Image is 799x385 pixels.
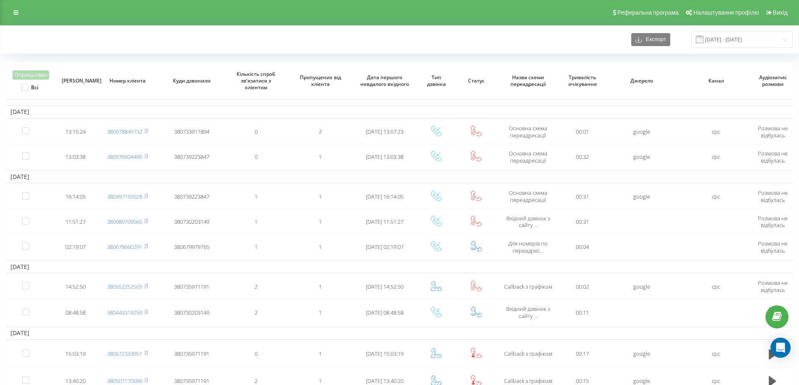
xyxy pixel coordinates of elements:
td: 02:19:07 [56,235,95,259]
span: Канал [687,78,746,84]
a: 380997155028 [107,193,142,200]
td: cpc [679,145,753,169]
a: 380672333951 [107,350,142,357]
td: 00:31 [560,185,605,208]
td: Основна схема переадресації [496,120,560,144]
span: [DATE] 11:51:27 [366,218,403,225]
td: google [605,341,679,367]
span: Статус [462,78,490,84]
span: Тип дзвінка [422,74,450,87]
td: 08:48:58 [56,300,95,325]
span: 0 [255,153,258,160]
td: cpc [679,341,753,367]
td: 00:04 [560,235,605,259]
span: [DATE] 14:52:50 [366,283,403,290]
span: 380730203149 [174,309,209,316]
td: [DATE] [6,327,793,339]
span: 1 [319,153,322,160]
span: Вхідний дзвінок з сайту ... [506,214,550,229]
td: 15:03:19 [56,341,95,367]
td: 00:17 [560,341,605,367]
a: 380678660291 [107,243,142,251]
span: 380739223847 [174,153,209,160]
span: 1 [319,350,322,357]
td: 00:31 [560,210,605,233]
span: Пропущених від клієнта [295,74,346,87]
span: Розмова не відбулась [758,124,788,139]
a: 380443319259 [107,309,142,316]
td: google [605,145,679,169]
span: [DATE] 15:03:19 [366,350,403,357]
span: Для номерів по переадрес... [508,240,548,254]
span: [DATE] 02:19:07 [366,243,403,251]
td: 00:02 [560,275,605,298]
span: Вихід [773,9,788,16]
span: Розмова не відбулась [758,279,788,294]
td: 13:15:24 [56,120,95,144]
td: 13:03:38 [56,145,95,169]
td: Callback з графіком [496,341,560,367]
td: cpc [679,275,753,298]
a: 380978845732 [107,128,142,135]
span: 380733911894 [174,128,209,135]
span: 1 [319,218,322,225]
span: [DATE] 16:14:05 [366,193,403,200]
span: 1 [319,193,322,200]
span: Кількість спроб зв'язатися з клієнтом [231,71,281,90]
td: Основна схема переадресації [496,145,560,169]
span: [DATE] 08:48:58 [366,309,403,316]
span: Вхідний дзвінок з сайту ... [506,305,550,320]
td: 11:51:27 [56,210,95,233]
span: Налаштування профілю [693,9,759,16]
span: Розмова не відбулась [758,240,788,254]
span: Джерело [612,78,671,84]
button: Експорт [631,33,670,46]
td: google [605,275,679,298]
span: Експорт [642,36,666,43]
a: 380501170096 [107,377,142,385]
span: 1 [255,243,258,251]
td: 00:32 [560,145,605,169]
a: 380976904490 [107,153,142,160]
span: Розмова не відбулась [758,189,788,204]
a: 380552252505 [107,283,142,290]
td: cpc [679,120,753,144]
span: Дата першого невдалого вхідного [359,74,410,87]
span: 1 [255,218,258,225]
label: Всі [22,84,38,91]
span: Аудіозапис розмови [759,74,787,87]
span: 0 [255,350,258,357]
td: [DATE] [6,106,793,118]
span: 0 [255,128,258,135]
span: Номер клієнта [102,78,153,84]
span: 380739223847 [174,193,209,200]
span: 380735971191 [174,283,209,290]
span: Тривалість очікування [566,74,599,87]
td: Основна схема переадресації [496,185,560,208]
span: 380730203149 [174,218,209,225]
td: [DATE] [6,171,793,183]
span: [PERSON_NAME] [62,78,90,84]
span: 1 [255,193,258,200]
td: 00:11 [560,300,605,325]
span: 2 [255,309,258,316]
td: Callback з графіком [496,275,560,298]
td: [DATE] [6,261,793,273]
span: 380735971191 [174,377,209,385]
span: 1 [319,283,322,290]
td: google [605,185,679,208]
span: [DATE] 13:40:20 [366,377,403,385]
td: 14:52:50 [56,275,95,298]
span: [DATE] 13:07:23 [366,128,403,135]
span: 2 [255,283,258,290]
td: 00:01 [560,120,605,144]
td: cpc [679,185,753,208]
div: Open Intercom Messenger [770,338,791,358]
td: 16:14:05 [56,185,95,208]
span: 1 [319,309,322,316]
a: 380989709065 [107,218,142,225]
span: Розмова не відбулась [758,150,788,164]
span: 380679979765 [174,243,209,251]
span: 1 [319,243,322,251]
span: Назва схеми переадресації [503,74,553,87]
